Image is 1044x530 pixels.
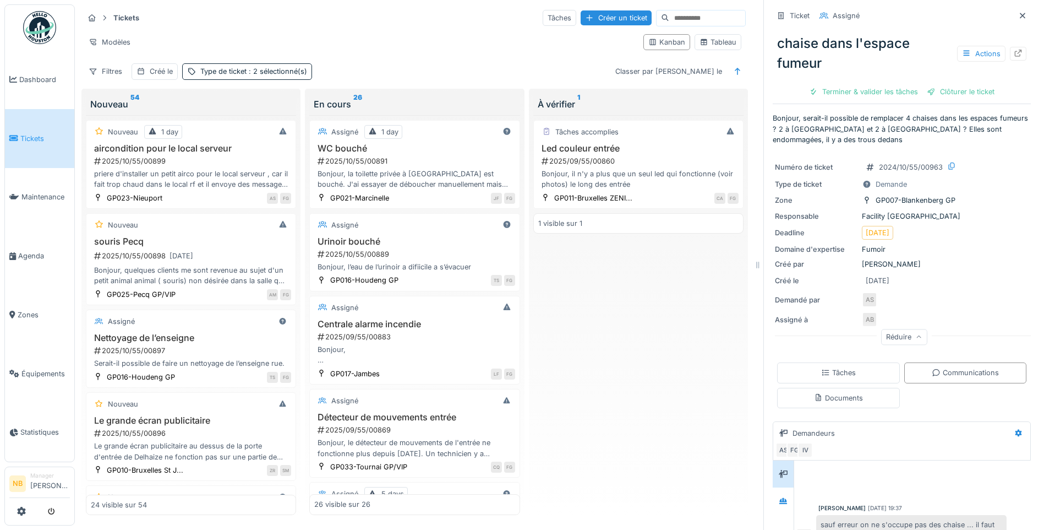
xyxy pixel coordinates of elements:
[91,415,291,426] h3: Le grande écran publicitaire
[773,29,1031,78] div: chaise dans l'espace fumeur
[932,367,999,378] div: Communications
[314,412,515,423] h3: Détecteur de mouvements entrée
[130,98,139,111] sup: 54
[543,10,576,26] div: Tâches
[775,244,857,255] div: Domaine d'expertise
[775,259,857,269] div: Créé par
[491,193,502,204] div: JF
[862,312,877,327] div: AB
[648,37,685,47] div: Kanban
[9,472,70,498] a: NB Manager[PERSON_NAME]
[150,66,173,77] div: Créé le
[775,162,857,172] div: Numéro de ticket
[20,133,70,144] span: Tickets
[280,465,291,476] div: SM
[538,218,582,229] div: 1 visible sur 1
[5,344,74,403] a: Équipements
[21,369,70,379] span: Équipements
[5,50,74,109] a: Dashboard
[814,393,863,403] div: Documents
[805,84,922,99] div: Terminer & valider les tâches
[876,179,907,190] div: Demande
[775,195,857,205] div: Zone
[107,465,183,475] div: GP010-Bruxelles St J...
[91,265,291,286] div: Bonjour, quelques clients me sont revenue au sujet d'un petit animal animal ( souris) non désirée...
[91,333,291,343] h3: Nettoyage de l’enseigne
[5,285,74,344] a: Zones
[316,156,515,166] div: 2025/10/55/00891
[331,302,358,313] div: Assigné
[5,109,74,168] a: Tickets
[331,489,358,499] div: Assigné
[491,275,502,286] div: TS
[21,192,70,202] span: Maintenance
[170,251,193,261] div: [DATE]
[91,500,147,510] div: 24 visible sur 54
[314,319,515,329] h3: Centrale alarme incendie
[504,193,515,204] div: FG
[775,244,1029,255] div: Fumoir
[331,396,358,406] div: Assigné
[538,169,739,190] div: Bonjour, il n'y a plus que un seul led qui fonctionne (voir photos) le long des entrée
[540,156,739,166] div: 2025/09/55/00860
[5,226,74,285] a: Agenda
[314,143,515,154] h3: WC bouché
[331,127,358,137] div: Assigné
[879,162,943,172] div: 2024/10/55/00963
[862,292,877,307] div: AS
[84,34,135,50] div: Modèles
[577,98,580,111] sup: 1
[316,425,515,435] div: 2025/09/55/00869
[107,289,176,300] div: GP025-Pecq GP/VIP
[821,367,856,378] div: Tâches
[314,236,515,247] h3: Urinoir bouché
[554,193,632,203] div: GP011-Bruxelles ZENI...
[818,504,866,512] div: [PERSON_NAME]
[90,98,292,111] div: Nouveau
[699,37,736,47] div: Tableau
[504,369,515,380] div: FG
[775,295,857,305] div: Demandé par
[790,10,810,21] div: Ticket
[330,462,407,472] div: GP033-Tournai GP/VIP
[610,63,727,79] div: Classer par [PERSON_NAME] le
[316,249,515,259] div: 2025/10/55/00889
[267,193,278,204] div: AS
[19,74,70,85] span: Dashboard
[316,332,515,342] div: 2025/09/55/00883
[775,259,1029,269] div: [PERSON_NAME]
[775,179,857,190] div: Type de ticket
[775,275,857,286] div: Créé le
[18,310,70,320] span: Zones
[330,275,398,285] div: GP016-Houdeng GP
[267,465,278,476] div: ZR
[331,220,358,230] div: Assigné
[93,428,291,439] div: 2025/10/55/00896
[280,372,291,383] div: FG
[93,249,291,263] div: 2025/10/55/00898
[775,211,1029,221] div: Facility [GEOGRAPHIC_DATA]
[538,143,739,154] h3: Led couleur entrée
[957,46,1005,62] div: Actions
[280,289,291,300] div: FG
[353,98,362,111] sup: 26
[108,316,135,327] div: Assigné
[107,372,175,382] div: GP016-Houdeng GP
[247,67,307,75] span: : 2 sélectionné(s)
[5,168,74,227] a: Maintenance
[30,472,70,480] div: Manager
[108,220,138,230] div: Nouveau
[773,113,1031,145] p: Bonjour, serait-il possible de remplacer 4 chaises dans les espaces fumeurs ? 2 à [GEOGRAPHIC_DAT...
[868,504,902,512] div: [DATE] 19:37
[91,236,291,247] h3: souris Pecq
[314,262,515,272] div: Bonjour, l’eau de l’urinoir a difiicile a s’évacuer
[9,475,26,492] li: NB
[775,442,791,458] div: AS
[161,127,178,137] div: 1 day
[267,289,278,300] div: AM
[20,427,70,437] span: Statistiques
[491,369,502,380] div: LF
[792,428,835,439] div: Demandeurs
[314,98,515,111] div: En cours
[581,10,652,25] div: Créer un ticket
